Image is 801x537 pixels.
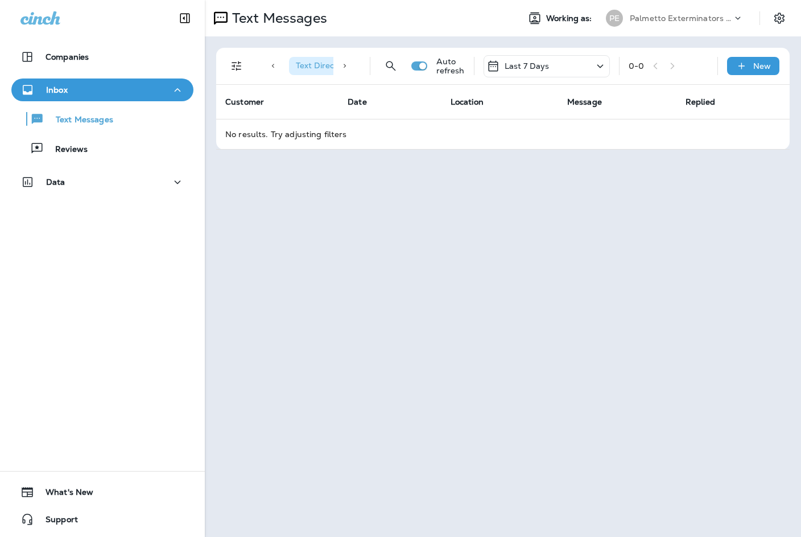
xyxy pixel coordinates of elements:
[11,508,193,531] button: Support
[436,57,465,75] p: Auto refresh
[629,61,644,71] div: 0 - 0
[11,79,193,101] button: Inbox
[216,119,790,149] td: No results. Try adjusting filters
[451,97,484,107] span: Location
[11,481,193,503] button: What's New
[44,115,113,126] p: Text Messages
[46,85,68,94] p: Inbox
[34,488,93,501] span: What's New
[769,8,790,28] button: Settings
[686,97,715,107] span: Replied
[11,107,193,131] button: Text Messages
[505,61,550,71] p: Last 7 Days
[11,171,193,193] button: Data
[379,55,402,77] button: Search Messages
[348,97,367,107] span: Date
[225,55,248,77] button: Filters
[753,61,771,71] p: New
[34,515,78,528] span: Support
[289,57,405,75] div: Text Direction:Incoming
[630,14,732,23] p: Palmetto Exterminators LLC
[11,137,193,160] button: Reviews
[546,14,594,23] span: Working as:
[228,10,327,27] p: Text Messages
[567,97,602,107] span: Message
[606,10,623,27] div: PE
[46,177,65,187] p: Data
[169,7,201,30] button: Collapse Sidebar
[11,46,193,68] button: Companies
[225,97,264,107] span: Customer
[44,144,88,155] p: Reviews
[46,52,89,61] p: Companies
[296,60,386,71] span: Text Direction : Incoming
